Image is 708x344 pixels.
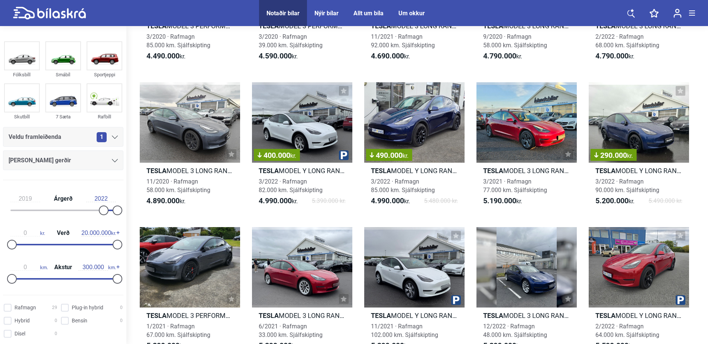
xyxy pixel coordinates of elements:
[595,167,615,175] b: Tesla
[483,51,516,60] b: 4.790.000
[364,311,465,320] h2: MODEL Y LONG RANGE
[595,323,659,338] span: 2/2022 · Rafmagn 64.000 km. Sjálfskipting
[483,312,503,319] b: Tesla
[146,197,185,206] span: kr.
[290,152,296,159] span: kr.
[140,82,240,212] a: TeslaMODEL 3 LONG RANGE11/2020 · Rafmagn58.000 km. Sjálfskipting4.890.000kr.
[87,70,122,79] div: Sportjeppi
[476,166,577,175] h2: MODEL 3 LONG RANGE
[9,155,71,166] span: [PERSON_NAME] gerðir
[483,167,503,175] b: Tesla
[649,197,682,206] span: 5.490.000 kr.
[312,197,346,206] span: 5.390.000 kr.
[451,295,461,305] img: parking.png
[595,312,615,319] b: Tesla
[45,112,81,121] div: 7 Sæta
[146,33,210,49] span: 3/2020 · Rafmagn 85.000 km. Sjálfskipting
[398,10,425,17] a: Um okkur
[4,112,40,121] div: Skutbíll
[259,51,292,60] b: 4.590.000
[120,304,123,312] span: 0
[353,10,384,17] a: Allt um bíla
[52,264,74,270] span: Akstur
[52,196,74,202] span: Árgerð
[14,304,36,312] span: Rafmagn
[252,166,352,175] h2: MODEL Y LONG RANGE
[476,82,577,212] a: TeslaMODEL 3 LONG RANGE3/2021 · Rafmagn77.000 km. Sjálfskipting5.190.000kr.
[595,197,634,206] span: kr.
[364,82,465,212] a: 490.000kr.TeslaMODEL Y LONG RANGE3/2022 · Rafmagn85.000 km. Sjálfskipting4.990.000kr.5.480.000 kr.
[424,197,458,206] span: 5.480.000 kr.
[370,152,408,159] span: 490.000
[10,264,48,271] span: km.
[371,51,404,60] b: 4.690.000
[87,112,122,121] div: Rafbíll
[78,264,116,271] span: km.
[146,323,210,338] span: 1/2021 · Rafmagn 67.000 km. Sjálfskipting
[14,330,25,338] span: Dísel
[120,317,123,325] span: 0
[259,197,298,206] span: kr.
[72,317,87,325] span: Bensín
[146,167,167,175] b: Tesla
[483,178,547,194] span: 3/2021 · Rafmagn 77.000 km. Sjálfskipting
[146,178,210,194] span: 11/2020 · Rafmagn 58.000 km. Sjálfskipting
[371,33,435,49] span: 11/2021 · Rafmagn 92.000 km. Sjálfskipting
[673,9,682,18] img: user-login.svg
[371,196,404,205] b: 4.990.000
[81,230,116,236] span: kr.
[314,10,339,17] a: Nýir bílar
[595,178,659,194] span: 3/2022 · Rafmagn 90.000 km. Sjálfskipting
[483,196,516,205] b: 5.190.000
[252,82,352,212] a: 400.000kr.TeslaMODEL Y LONG RANGE3/2022 · Rafmagn82.000 km. Sjálfskipting4.990.000kr.5.390.000 kr.
[595,196,628,205] b: 5.200.000
[146,312,167,319] b: Tesla
[627,152,633,159] span: kr.
[140,311,240,320] h2: MODEL 3 PERFORMANCE
[4,70,40,79] div: Fólksbíll
[259,196,292,205] b: 4.990.000
[595,33,659,49] span: 2/2022 · Rafmagn 68.000 km. Sjálfskipting
[403,152,408,159] span: kr.
[364,166,465,175] h2: MODEL Y LONG RANGE
[146,52,185,61] span: kr.
[72,304,103,312] span: Plug-in hybrid
[9,132,61,142] span: Veldu framleiðenda
[595,51,628,60] b: 4.790.000
[259,33,323,49] span: 3/2020 · Rafmagn 39.000 km. Sjálfskipting
[259,167,279,175] b: Tesla
[259,178,323,194] span: 3/2022 · Rafmagn 82.000 km. Sjálfskipting
[371,167,391,175] b: Tesla
[266,10,300,17] a: Notaðir bílar
[52,304,57,312] span: 29
[97,132,107,142] span: 1
[55,330,57,338] span: 0
[259,312,279,319] b: Tesla
[146,51,180,60] b: 4.490.000
[483,323,547,338] span: 12/2022 · Rafmagn 48.000 km. Sjálfskipting
[371,312,391,319] b: Tesla
[146,196,180,205] b: 4.890.000
[259,52,298,61] span: kr.
[595,52,634,61] span: kr.
[55,230,71,236] span: Verð
[589,166,689,175] h2: MODEL Y LONG RANGE
[483,52,522,61] span: kr.
[483,33,547,49] span: 9/2020 · Rafmagn 58.000 km. Sjálfskipting
[676,295,685,305] img: parking.png
[371,323,438,338] span: 11/2021 · Rafmagn 102.000 km. Sjálfskipting
[371,52,410,61] span: kr.
[10,230,45,236] span: kr.
[589,311,689,320] h2: MODEL Y LONG RANGE AWD
[259,323,323,338] span: 6/2021 · Rafmagn 33.000 km. Sjálfskipting
[339,150,349,160] img: parking.png
[45,70,81,79] div: Smábíl
[252,311,352,320] h2: MODEL 3 LONG RANGE
[258,152,296,159] span: 400.000
[483,197,522,206] span: kr.
[589,82,689,212] a: 290.000kr.TeslaMODEL Y LONG RANGE3/2022 · Rafmagn90.000 km. Sjálfskipting5.200.000kr.5.490.000 kr.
